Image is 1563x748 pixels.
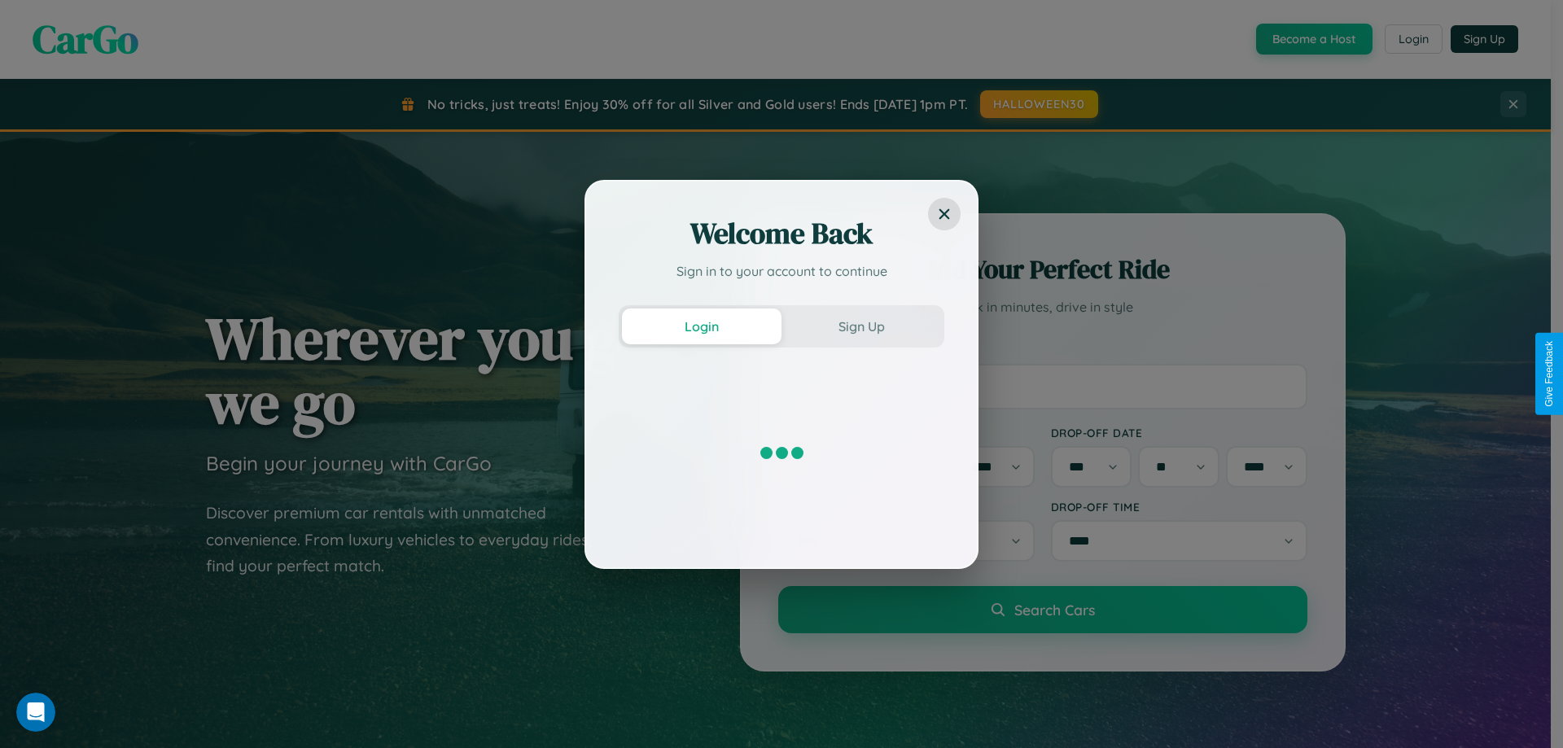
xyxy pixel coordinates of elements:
iframe: Intercom live chat [16,693,55,732]
button: Sign Up [781,308,941,344]
h2: Welcome Back [619,214,944,253]
p: Sign in to your account to continue [619,261,944,281]
div: Give Feedback [1543,341,1555,407]
button: Login [622,308,781,344]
